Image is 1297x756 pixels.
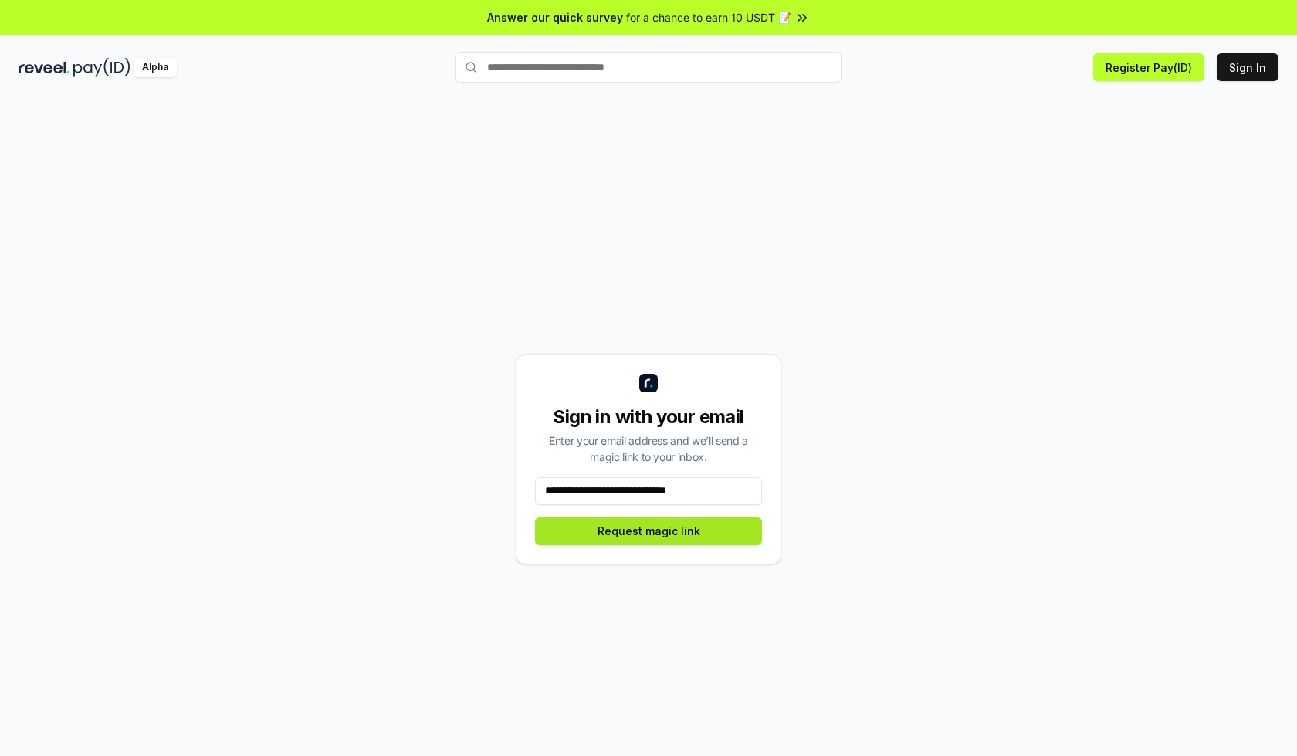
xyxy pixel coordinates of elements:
img: logo_small [639,374,658,392]
div: Alpha [134,58,177,77]
button: Sign In [1217,53,1278,81]
div: Sign in with your email [535,405,762,429]
span: Answer our quick survey [487,9,623,25]
span: for a chance to earn 10 USDT 📝 [626,9,791,25]
button: Register Pay(ID) [1093,53,1204,81]
img: pay_id [73,58,130,77]
img: reveel_dark [19,58,70,77]
div: Enter your email address and we’ll send a magic link to your inbox. [535,432,762,465]
button: Request magic link [535,517,762,545]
